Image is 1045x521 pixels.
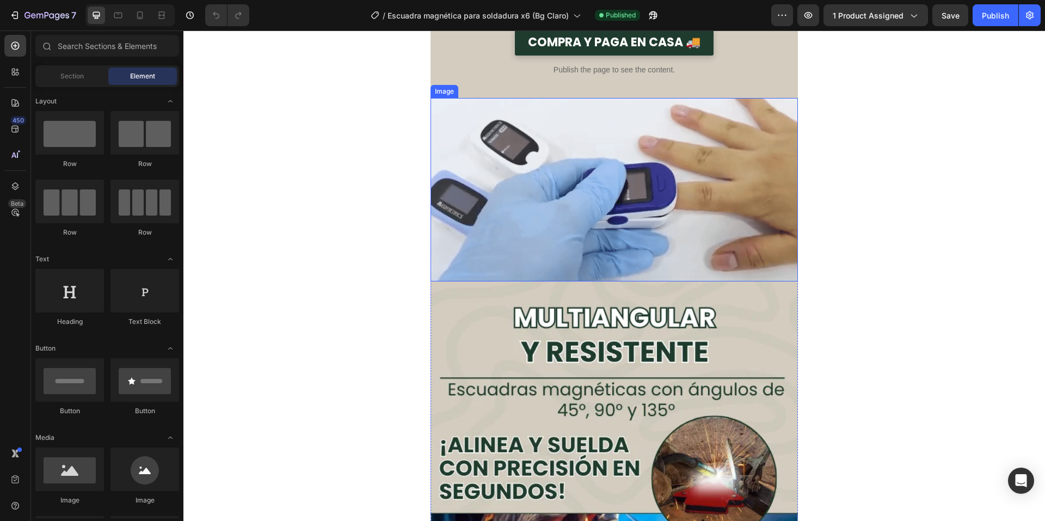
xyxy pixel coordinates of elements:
[35,96,57,106] span: Layout
[1008,468,1034,494] div: Open Intercom Messenger
[388,10,569,21] span: Escuadra magnética para soldadura x6 (Bg Claro)
[8,199,26,208] div: Beta
[162,93,179,110] span: Toggle open
[932,4,968,26] button: Save
[35,159,104,169] div: Row
[35,35,179,57] input: Search Sections & Elements
[10,116,26,125] div: 450
[606,10,636,20] span: Published
[183,30,1045,521] iframe: Design area
[35,254,49,264] span: Text
[60,71,84,81] span: Section
[35,228,104,237] div: Row
[205,4,249,26] div: Undo/Redo
[110,406,179,416] div: Button
[110,495,179,505] div: Image
[130,71,155,81] span: Element
[249,56,273,66] div: Image
[35,344,56,353] span: Button
[71,9,76,22] p: 7
[110,228,179,237] div: Row
[35,406,104,416] div: Button
[973,4,1018,26] button: Publish
[110,159,179,169] div: Row
[383,10,385,21] span: /
[110,317,179,327] div: Text Block
[4,4,81,26] button: 7
[345,3,517,21] p: COMPRA Y PAGA EN CASA 🚚
[35,317,104,327] div: Heading
[247,34,614,45] p: Publish the page to see the content.
[823,4,928,26] button: 1 product assigned
[162,340,179,357] span: Toggle open
[162,250,179,268] span: Toggle open
[35,495,104,505] div: Image
[982,10,1009,21] div: Publish
[35,433,54,443] span: Media
[162,429,179,446] span: Toggle open
[942,11,960,20] span: Save
[833,10,903,21] span: 1 product assigned
[247,68,614,252] img: gempages_573089364809089939-83b6a3c3-24dd-42f1-bf49-72bb057209ad.gif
